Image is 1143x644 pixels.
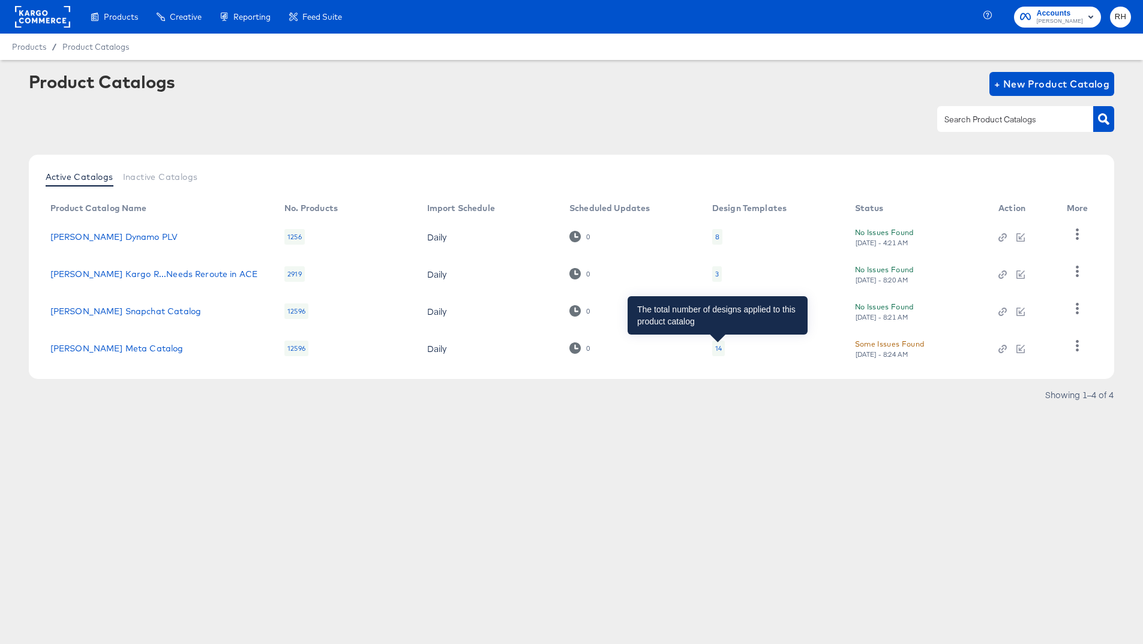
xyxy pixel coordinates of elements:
input: Search Product Catalogs [942,113,1070,127]
div: Showing 1–4 of 4 [1045,390,1114,399]
th: More [1057,199,1103,218]
div: 0 [569,342,590,354]
span: + New Product Catalog [994,76,1110,92]
button: RH [1110,7,1131,28]
div: 12596 [284,303,308,319]
button: Some Issues Found[DATE] - 8:24 AM [855,338,925,359]
div: [DATE] - 8:24 AM [855,350,909,359]
td: Daily [418,330,560,367]
th: Action [989,199,1057,218]
span: Feed Suite [302,12,342,22]
div: 0 [586,270,590,278]
div: 1256 [284,229,305,245]
a: [PERSON_NAME] Dynamo PLV [50,232,178,242]
a: [PERSON_NAME] Snapchat Catalog [50,306,202,316]
div: 0 [569,231,590,242]
a: [PERSON_NAME] Kargo R...Needs Reroute in ACE [50,269,258,279]
div: Product Catalog Name [50,203,147,213]
span: Inactive Catalogs [123,172,198,182]
span: Reporting [233,12,271,22]
div: 3 [715,269,719,279]
div: 14 [715,344,722,353]
div: No. Products [284,203,338,213]
div: 0 [586,307,590,315]
a: Product Catalogs [62,42,129,52]
div: Product Catalogs [29,72,175,91]
div: 3 [712,266,722,282]
div: 0 [586,233,590,241]
div: 14 [712,341,725,356]
span: Creative [170,12,202,22]
div: 12596 [284,341,308,356]
div: 6 [715,306,719,316]
span: Products [104,12,138,22]
a: [PERSON_NAME] Meta Catalog [50,344,184,353]
td: Daily [418,255,560,293]
div: 2919 [284,266,305,282]
div: 0 [569,305,590,317]
div: 0 [586,344,590,353]
th: Status [845,199,989,218]
td: Daily [418,218,560,255]
span: Active Catalogs [46,172,113,182]
span: / [46,42,62,52]
div: 8 [712,229,722,245]
span: Accounts [1037,7,1083,20]
div: Design Templates [712,203,787,213]
button: Accounts[PERSON_NAME] [1014,7,1101,28]
div: 8 [715,232,719,242]
div: 6 [712,303,722,319]
button: + New Product Catalog [989,72,1115,96]
div: Scheduled Updates [569,203,650,213]
div: Import Schedule [427,203,495,213]
span: RH [1115,10,1126,24]
div: 0 [569,268,590,279]
span: [PERSON_NAME] [1037,17,1083,26]
div: Some Issues Found [855,338,925,350]
td: Daily [418,293,560,330]
span: Products [12,42,46,52]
